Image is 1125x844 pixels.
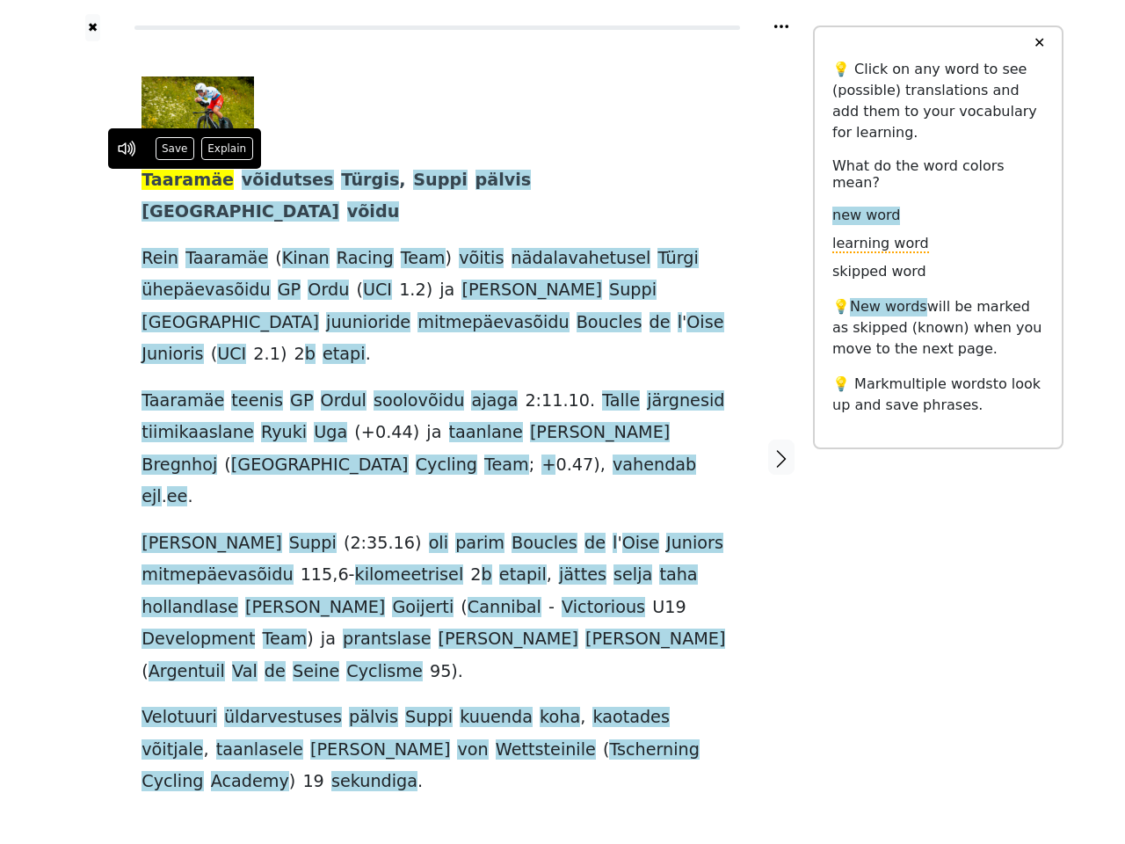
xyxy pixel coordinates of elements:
span: Tscherning [609,739,699,761]
span: Oise [686,312,723,334]
span: 1 [270,344,280,366]
span: ( [344,533,351,555]
span: . [162,486,167,508]
span: ejl [142,486,161,508]
span: pälvis [349,707,398,729]
span: Wettsteinile [496,739,596,761]
span: Val [232,661,258,683]
span: de [265,661,286,683]
span: mitmepäevasõidu [417,312,569,334]
span: Boucles [577,312,642,334]
span: järgnesid [647,390,724,412]
span: ( [224,455,231,477]
span: ( [603,739,610,761]
span: 0 [555,455,566,477]
button: Explain [201,137,253,160]
span: hollandlase [142,597,238,619]
span: - [548,597,555,619]
span: 2 [415,280,425,302]
span: tiimikaaslane [142,422,254,444]
span: üldarvestuses [224,707,342,729]
span: Cycling [142,771,203,793]
span: 2 [470,564,481,586]
span: multiple words [889,375,993,392]
span: nädalavahetusel [512,248,651,270]
span: oli [429,533,448,555]
button: Save [156,137,194,160]
span: . [567,455,572,477]
span: GP [278,280,301,302]
span: UCI [217,344,246,366]
span: UCI [363,280,392,302]
span: kuuenda [460,707,533,729]
span: 6- [337,564,354,586]
span: de [650,312,671,334]
span: võitis [459,248,504,270]
span: Suppi [405,707,453,729]
span: Türgis [341,170,399,192]
span: (+ [354,422,375,444]
span: ee [167,486,188,508]
span: Suppi [609,280,657,302]
span: etapi [323,344,366,366]
span: , [203,739,208,761]
span: ühepäevasõidu [142,280,270,302]
span: + [541,455,555,477]
span: Suppi [413,170,468,192]
span: Argentuil [149,661,225,683]
span: ' [682,312,686,334]
span: ja [439,280,454,302]
span: New words [850,298,927,316]
span: . [417,771,423,793]
span: ( [275,248,282,270]
span: taanlane [449,422,523,444]
span: : [361,533,367,555]
span: [PERSON_NAME] [142,533,281,555]
span: võitjale [142,739,203,761]
span: ), [593,455,606,477]
span: ). [451,661,463,683]
span: 95 [430,661,451,683]
span: Ordu [308,280,349,302]
span: . [562,390,568,412]
span: Cycling [416,455,477,477]
span: GP [290,390,313,412]
p: 💡 Mark to look up and save phrases. [832,374,1044,416]
span: 2 [525,390,535,412]
span: skipped word [832,263,926,281]
span: Juniors [666,533,723,555]
span: ) [415,533,422,555]
button: ✖ [85,14,100,41]
span: ajaga [471,390,518,412]
span: Team [263,629,308,651]
span: Development [142,629,255,651]
span: Goijerti [392,597,454,619]
span: võidutses [242,170,334,192]
span: Junioris [142,344,203,366]
span: Boucles [512,533,577,555]
span: Academy [211,771,289,793]
span: Rein [142,248,178,270]
span: l [678,312,682,334]
span: ) [289,771,296,793]
span: Ordul [321,390,367,412]
span: 44 [391,422,412,444]
span: b [482,564,492,586]
span: Seine [293,661,339,683]
span: võidu [347,201,400,223]
span: 2 [253,344,264,366]
button: ✕ [1023,27,1056,59]
span: 2 [294,344,305,366]
span: Suppi [289,533,337,555]
span: 1 [399,280,410,302]
span: ) [280,344,287,366]
span: 10 [569,390,590,412]
span: koha [540,707,580,729]
span: ( [211,344,218,366]
span: b [305,344,316,366]
span: . [410,280,415,302]
span: Velotuuri [142,707,217,729]
span: 2 [350,533,360,555]
h6: What do the word colors mean? [832,157,1044,191]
